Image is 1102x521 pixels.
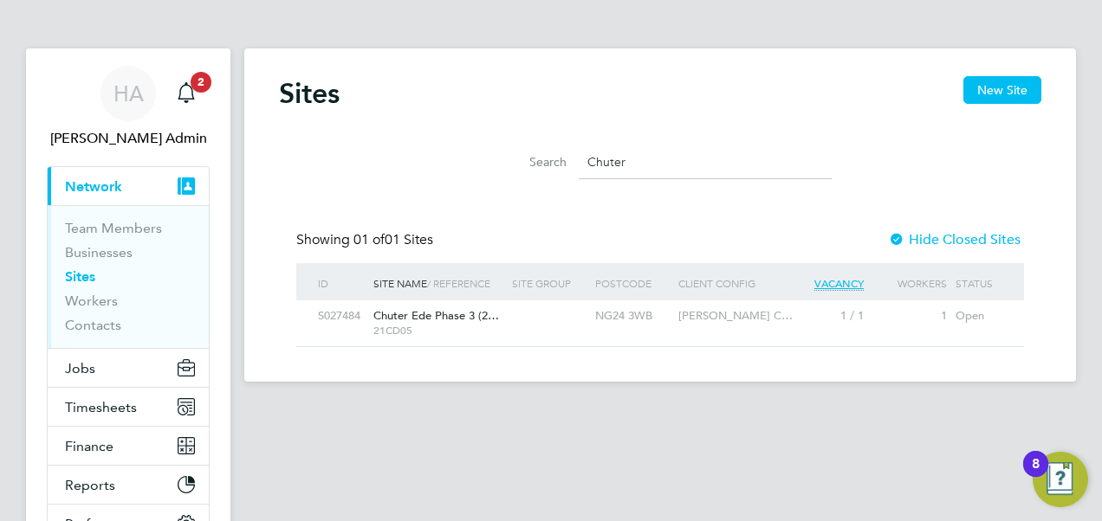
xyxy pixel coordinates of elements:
span: Hays Admin [47,128,210,149]
div: Showing [296,231,437,249]
div: S027484 [314,300,369,332]
div: 1 / 1 [785,300,868,332]
button: New Site [963,76,1041,104]
button: Finance [48,427,209,465]
label: Hide Closed Sites [888,231,1021,248]
div: Site Group [508,263,591,303]
a: Contacts [65,317,121,333]
div: Workers [868,263,951,303]
button: Jobs [48,349,209,387]
span: Network [65,178,122,195]
span: Jobs [65,360,95,376]
span: HA [113,82,144,105]
a: 2 [169,66,204,121]
span: 01 Sites [353,231,433,248]
a: Workers [65,293,118,309]
span: 2 [191,72,211,93]
a: HA[PERSON_NAME] Admin [47,66,210,149]
div: Client Config [674,263,785,303]
div: ID [314,263,369,303]
a: S027484Chuter Ede Phase 3 (2… 21CD05NG24 3WB[PERSON_NAME] C…1 / 11Open [314,299,1007,314]
span: Chuter Ede Phase 3 (2… [373,308,499,323]
span: 01 of [353,231,385,248]
div: Postcode [591,263,674,303]
div: Network [48,205,209,348]
div: NG24 3WB [591,300,674,332]
span: 21CD05 [373,324,503,338]
span: Reports [65,477,115,493]
label: Search [489,154,567,170]
span: / Reference [427,276,490,290]
button: Timesheets [48,388,209,426]
span: Finance [65,438,113,454]
span: Vacancy [814,276,864,291]
a: Team Members [65,220,162,236]
span: [PERSON_NAME] C… [678,308,793,323]
div: Site Name [369,263,508,303]
span: Timesheets [65,399,137,415]
div: 8 [1032,464,1040,486]
div: Status [951,263,1007,303]
h2: Sites [279,76,340,111]
button: Network [48,167,209,205]
a: Sites [65,268,95,285]
input: Site name, group, address or client config [579,145,832,179]
button: Open Resource Center, 8 new notifications [1033,452,1088,507]
div: 1 [868,300,951,332]
button: Reports [48,466,209,504]
div: Open [951,300,1007,332]
a: Businesses [65,244,133,260]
